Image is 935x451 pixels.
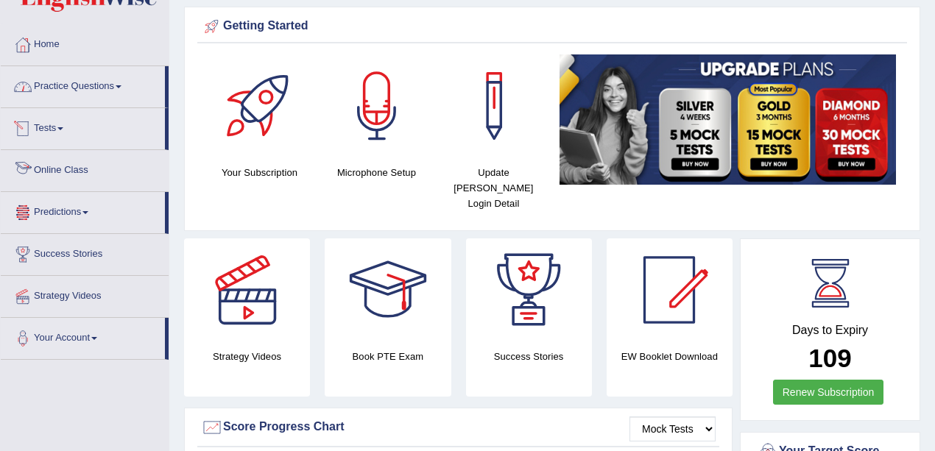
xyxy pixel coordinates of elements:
a: Practice Questions [1,66,165,103]
a: Your Account [1,318,165,355]
div: Getting Started [201,15,903,38]
a: Predictions [1,192,165,229]
div: Score Progress Chart [201,416,716,438]
a: Strategy Videos [1,276,169,313]
h4: Book PTE Exam [325,349,451,364]
a: Tests [1,108,165,145]
h4: Days to Expiry [757,324,903,337]
a: Renew Subscription [773,380,884,405]
h4: Success Stories [466,349,592,364]
h4: Strategy Videos [184,349,310,364]
h4: Microphone Setup [325,165,428,180]
h4: EW Booklet Download [607,349,733,364]
a: Home [1,24,169,61]
a: Online Class [1,150,169,187]
h4: Your Subscription [208,165,311,180]
a: Success Stories [1,234,169,271]
img: small5.jpg [560,54,896,185]
h4: Update [PERSON_NAME] Login Detail [442,165,545,211]
b: 109 [808,344,851,372]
